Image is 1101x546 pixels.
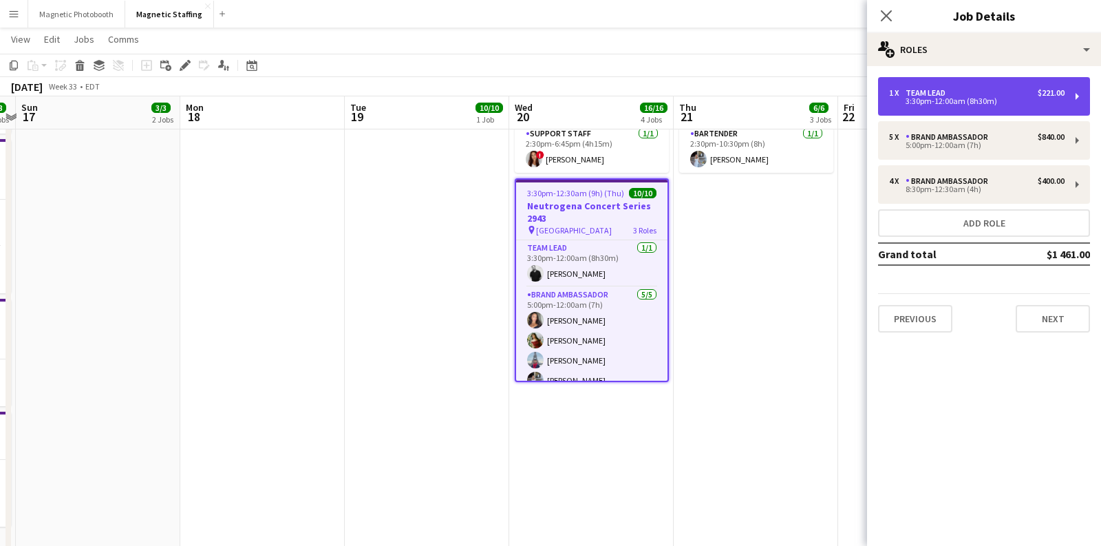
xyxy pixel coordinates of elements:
[515,101,533,114] span: Wed
[677,109,696,125] span: 21
[44,33,60,45] span: Edit
[878,305,952,333] button: Previous
[889,88,906,98] div: 1 x
[103,30,145,48] a: Comms
[21,101,38,114] span: Sun
[152,114,173,125] div: 2 Jobs
[842,109,855,125] span: 22
[527,188,624,198] span: 3:30pm-12:30am (9h) (Thu)
[184,109,204,125] span: 18
[867,7,1101,25] h3: Job Details
[516,240,667,287] app-card-role: Team Lead1/13:30pm-12:00am (8h30m)[PERSON_NAME]
[844,101,855,114] span: Fri
[679,101,696,114] span: Thu
[889,186,1065,193] div: 8:30pm-12:30am (4h)
[6,30,36,48] a: View
[151,103,171,113] span: 3/3
[1038,132,1065,142] div: $840.00
[906,176,994,186] div: Brand Ambassador
[125,1,214,28] button: Magnetic Staffing
[906,88,951,98] div: Team Lead
[1038,88,1065,98] div: $221.00
[629,188,656,198] span: 10/10
[679,126,833,173] app-card-role: Bartender1/12:30pm-10:30pm (8h)[PERSON_NAME]
[889,176,906,186] div: 4 x
[633,225,656,235] span: 3 Roles
[68,30,100,48] a: Jobs
[11,80,43,94] div: [DATE]
[45,81,80,92] span: Week 33
[809,103,829,113] span: 6/6
[28,1,125,28] button: Magnetic Photobooth
[74,33,94,45] span: Jobs
[641,114,667,125] div: 4 Jobs
[19,109,38,125] span: 17
[475,103,503,113] span: 10/10
[536,151,544,159] span: !
[516,287,667,414] app-card-role: Brand Ambassador5/55:00pm-12:00am (7h)[PERSON_NAME][PERSON_NAME][PERSON_NAME][PERSON_NAME]
[878,243,1003,265] td: Grand total
[1038,176,1065,186] div: $400.00
[476,114,502,125] div: 1 Job
[906,132,994,142] div: Brand Ambassador
[889,132,906,142] div: 5 x
[640,103,667,113] span: 16/16
[867,33,1101,66] div: Roles
[1003,243,1090,265] td: $1 461.00
[515,178,669,382] app-job-card: 3:30pm-12:30am (9h) (Thu)10/10Neutrogena Concert Series 2943 [GEOGRAPHIC_DATA]3 RolesTeam Lead1/1...
[108,33,139,45] span: Comms
[350,101,366,114] span: Tue
[1016,305,1090,333] button: Next
[186,101,204,114] span: Mon
[889,142,1065,149] div: 5:00pm-12:00am (7h)
[85,81,100,92] div: EDT
[536,225,612,235] span: [GEOGRAPHIC_DATA]
[11,33,30,45] span: View
[516,200,667,224] h3: Neutrogena Concert Series 2943
[348,109,366,125] span: 19
[39,30,65,48] a: Edit
[878,209,1090,237] button: Add role
[513,109,533,125] span: 20
[889,98,1065,105] div: 3:30pm-12:00am (8h30m)
[515,126,669,173] app-card-role: Support Staff1/12:30pm-6:45pm (4h15m)![PERSON_NAME]
[810,114,831,125] div: 3 Jobs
